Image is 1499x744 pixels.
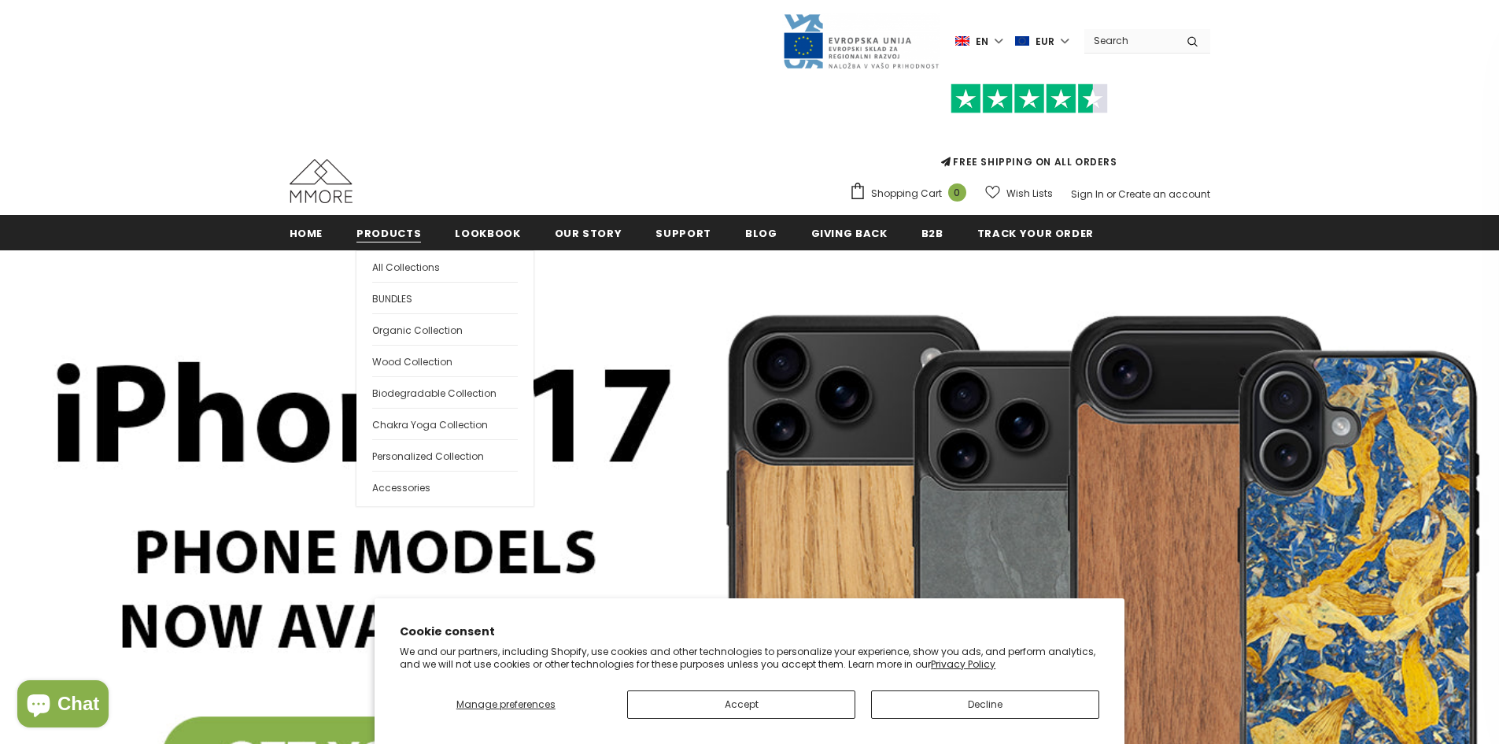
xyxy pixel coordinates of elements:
span: B2B [921,226,943,241]
inbox-online-store-chat: Shopify online store chat [13,680,113,731]
span: Wood Collection [372,355,452,368]
span: Our Story [555,226,622,241]
span: or [1106,187,1116,201]
a: All Collections [372,251,518,282]
a: Chakra Yoga Collection [372,408,518,439]
span: Lookbook [455,226,520,241]
span: Home [290,226,323,241]
span: Manage preferences [456,698,556,711]
span: BUNDLES [372,292,412,305]
button: Decline [871,690,1099,719]
a: Shopping Cart 0 [849,182,974,205]
button: Manage preferences [400,690,611,719]
span: Giving back [811,226,888,241]
span: All Collections [372,261,440,274]
a: Accessories [372,471,518,502]
span: Organic Collection [372,324,463,337]
a: Javni Razpis [782,34,940,47]
a: Giving back [811,215,888,250]
a: Wish Lists [985,180,1053,207]
span: Chakra Yoga Collection [372,418,488,431]
span: Products [356,226,421,241]
img: Trust Pilot Stars [951,83,1108,114]
a: Privacy Policy [931,657,995,671]
a: Wood Collection [372,345,518,376]
span: en [976,34,988,50]
a: Create an account [1118,187,1210,201]
a: Our Story [555,215,622,250]
a: Home [290,215,323,250]
a: Products [356,215,421,250]
a: support [655,215,711,250]
button: Accept [627,690,855,719]
input: Search Site [1084,29,1175,52]
span: Shopping Cart [871,186,942,202]
a: Biodegradable Collection [372,376,518,408]
span: EUR [1036,34,1054,50]
img: Javni Razpis [782,13,940,70]
span: FREE SHIPPING ON ALL ORDERS [849,91,1210,168]
span: Personalized Collection [372,450,484,463]
a: Track your order [977,215,1094,250]
span: support [655,226,711,241]
img: i-lang-1.png [955,35,969,48]
span: Blog [745,226,777,241]
span: 0 [948,183,966,202]
span: Wish Lists [1006,186,1053,202]
a: Sign In [1071,187,1104,201]
p: We and our partners, including Shopify, use cookies and other technologies to personalize your ex... [400,646,1099,670]
a: B2B [921,215,943,250]
a: Organic Collection [372,313,518,345]
span: Track your order [977,226,1094,241]
span: Biodegradable Collection [372,387,497,400]
a: BUNDLES [372,282,518,313]
img: MMORE Cases [290,159,353,203]
a: Blog [745,215,777,250]
iframe: Customer reviews powered by Trustpilot [849,113,1210,154]
span: Accessories [372,481,430,494]
a: Personalized Collection [372,439,518,471]
a: Lookbook [455,215,520,250]
h2: Cookie consent [400,624,1099,640]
